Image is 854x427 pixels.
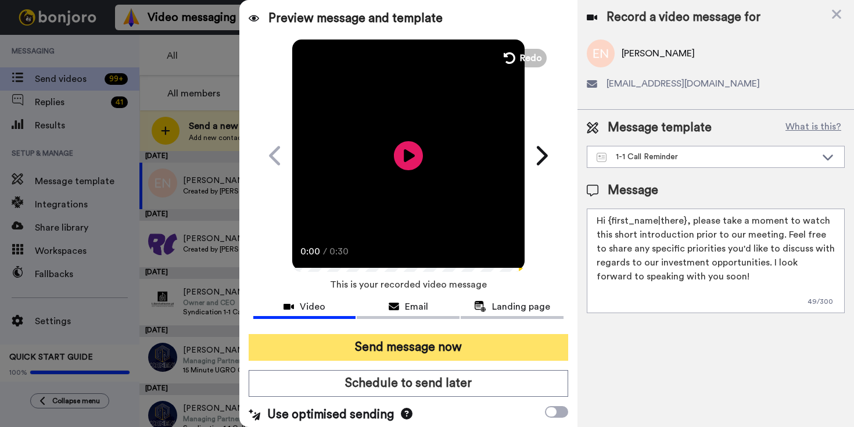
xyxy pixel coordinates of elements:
span: This is your recorded video message [330,272,487,297]
span: / [323,245,327,259]
button: Schedule to send later [249,370,568,397]
textarea: Hi {first_name|there}, please take a moment to watch this short introduction prior to our meeting... [587,209,845,313]
span: Use optimised sending [267,406,394,424]
button: Send message now [249,334,568,361]
span: Message template [608,119,712,137]
button: What is this? [782,119,845,137]
span: Email [405,300,428,314]
span: [EMAIL_ADDRESS][DOMAIN_NAME] [607,77,760,91]
div: 1-1 Call Reminder [597,151,816,163]
span: Landing page [492,300,550,314]
span: 0:30 [329,245,350,259]
span: Video [300,300,325,314]
img: Message-temps.svg [597,153,607,162]
span: Message [608,182,658,199]
span: 0:00 [300,245,321,259]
